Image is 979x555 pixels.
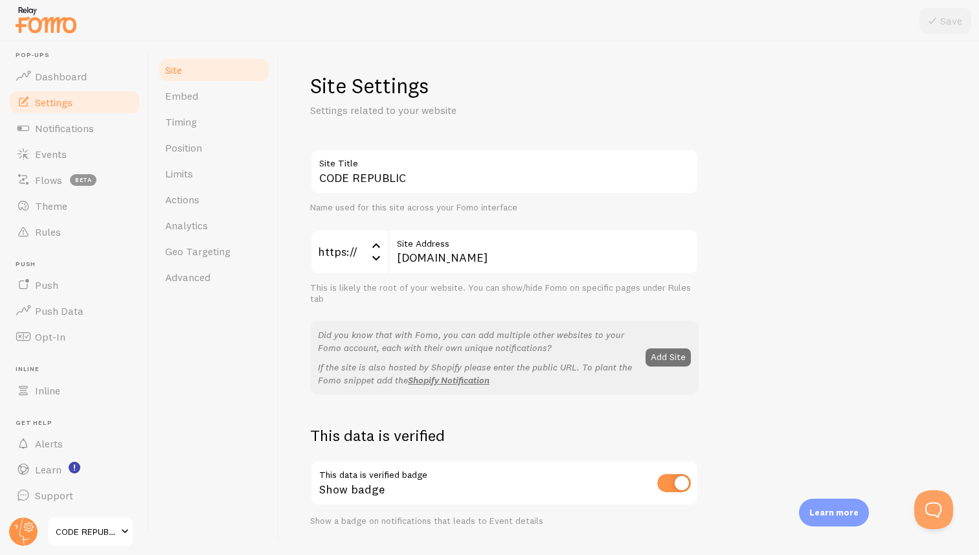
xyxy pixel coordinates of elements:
a: Alerts [8,431,141,457]
div: https:// [310,229,388,275]
div: Name used for this site across your Fomo interface [310,202,699,214]
a: Shopify Notification [408,374,489,386]
a: Push Data [8,298,141,324]
a: Settings [8,89,141,115]
span: Geo Targeting [165,245,231,258]
div: Show a badge on notifications that leads to Event details [310,515,699,527]
a: Opt-In [8,324,141,350]
div: Learn more [799,499,869,527]
div: Show badge [310,460,699,508]
p: If the site is also hosted by Shopify please enter the public URL. To plant the Fomo snippet add the [318,361,638,387]
h2: This data is verified [310,425,699,446]
a: Support [8,482,141,508]
p: Did you know that with Fomo, you can add multiple other websites to your Fomo account, each with ... [318,328,638,354]
a: Advanced [157,264,271,290]
a: Position [157,135,271,161]
span: Rules [35,225,61,238]
h1: Site Settings [310,73,699,99]
a: Limits [157,161,271,187]
a: Push [8,272,141,298]
span: Site [165,63,182,76]
div: This is likely the root of your website. You can show/hide Fomo on specific pages under Rules tab [310,282,699,305]
span: Dashboard [35,70,87,83]
span: Push [35,278,58,291]
span: Support [35,489,73,502]
a: Theme [8,193,141,219]
span: Limits [165,167,193,180]
a: Analytics [157,212,271,238]
span: Push [16,260,141,269]
span: Settings [35,96,73,109]
a: Geo Targeting [157,238,271,264]
span: CODE REPUBLIC [56,524,117,539]
span: Learn [35,463,62,476]
a: Notifications [8,115,141,141]
label: Site Title [310,149,699,171]
span: Position [165,141,202,154]
a: Site [157,57,271,83]
span: beta [70,174,96,186]
span: Alerts [35,437,63,450]
iframe: Help Scout Beacon - Open [914,490,953,529]
span: Notifications [35,122,94,135]
a: CODE REPUBLIC [47,516,134,547]
a: Embed [157,83,271,109]
a: Rules [8,219,141,245]
a: Actions [157,187,271,212]
span: Theme [35,199,67,212]
span: Pop-ups [16,51,141,60]
svg: <p>Watch New Feature Tutorials!</p> [69,462,80,473]
a: Dashboard [8,63,141,89]
a: Inline [8,378,141,403]
span: Flows [35,174,62,187]
span: Inline [16,365,141,374]
a: Learn [8,457,141,482]
a: Timing [157,109,271,135]
span: Actions [165,193,199,206]
img: fomo-relay-logo-orange.svg [14,3,78,36]
span: Timing [165,115,197,128]
span: Get Help [16,419,141,427]
label: Site Address [388,229,699,251]
a: Events [8,141,141,167]
span: Embed [165,89,198,102]
p: Learn more [809,506,859,519]
p: Settings related to your website [310,103,621,118]
span: Analytics [165,219,208,232]
span: Advanced [165,271,210,284]
span: Inline [35,384,60,397]
button: Add Site [646,348,691,367]
span: Push Data [35,304,84,317]
a: Flows beta [8,167,141,193]
span: Events [35,148,67,161]
input: myhonestcompany.com [388,229,699,275]
span: Opt-In [35,330,65,343]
